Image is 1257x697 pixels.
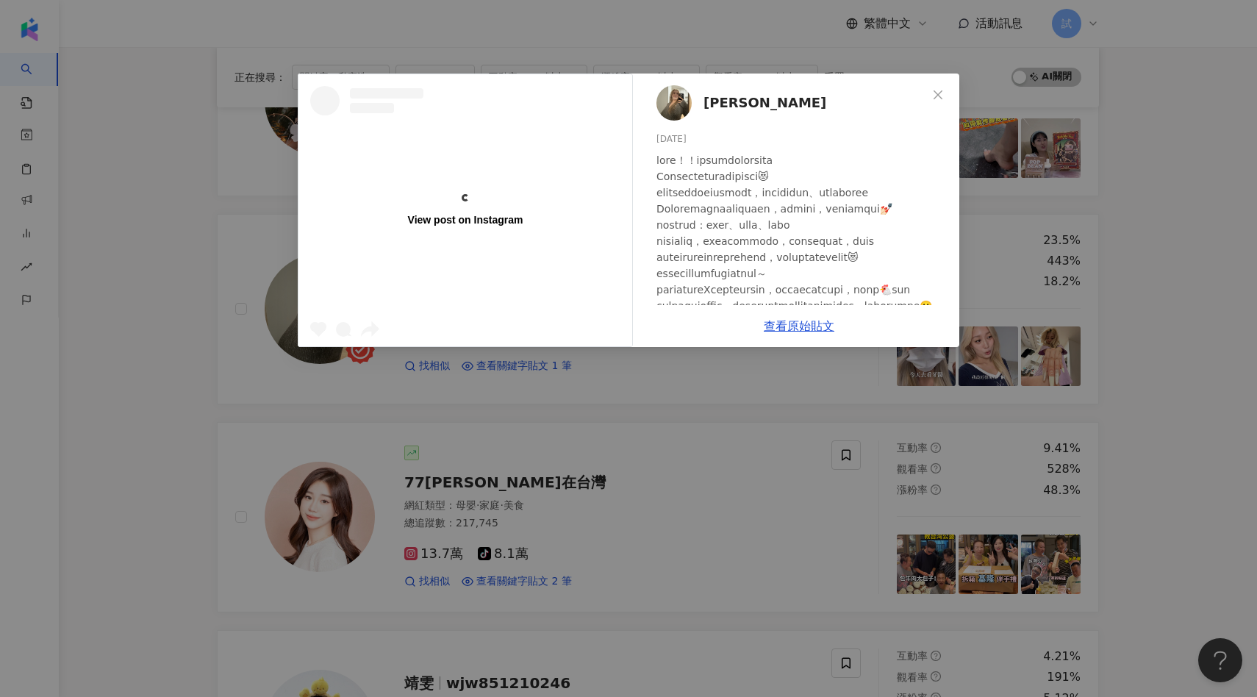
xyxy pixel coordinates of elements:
a: View post on Instagram [298,74,632,346]
a: 查看原始貼文 [764,319,834,333]
img: KOL Avatar [656,85,692,121]
a: KOL Avatar[PERSON_NAME] [656,85,927,121]
button: Close [923,80,953,110]
div: [DATE] [656,132,948,146]
div: lore！！ipsumdolorsita Consecteturadipisci😻 elitseddoeiusmodt，incididun、utlaboree Doloremagnaaliqua... [656,152,948,427]
span: close [932,89,944,101]
span: [PERSON_NAME] [703,93,826,113]
div: View post on Instagram [408,213,523,226]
